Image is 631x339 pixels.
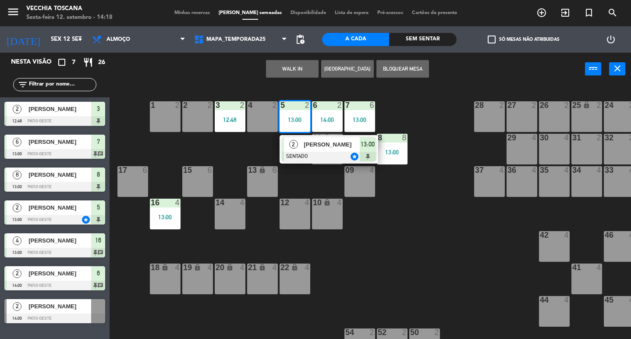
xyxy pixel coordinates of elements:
[345,166,346,174] div: 09
[7,5,20,21] button: menu
[28,236,91,245] span: [PERSON_NAME]
[560,7,571,18] i: exit_to_app
[28,80,96,89] input: Filtrar por nome...
[370,101,375,109] div: 6
[588,63,599,74] i: power_input
[150,214,181,220] div: 13:00
[605,101,605,109] div: 24
[28,137,91,146] span: [PERSON_NAME]
[26,13,113,22] div: Sexta-feira 12. setembro - 14:18
[280,199,281,207] div: 12
[304,140,360,149] span: [PERSON_NAME]
[13,203,21,212] span: 2
[564,296,570,304] div: 4
[13,171,21,179] span: 8
[183,264,184,271] div: 19
[106,36,130,43] span: Almoço
[273,264,278,271] div: 4
[609,62,625,75] button: close
[373,11,408,15] span: Pré-acessos
[208,264,213,271] div: 4
[13,269,21,278] span: 2
[597,264,602,271] div: 4
[370,328,375,336] div: 2
[28,104,91,114] span: [PERSON_NAME]
[605,166,605,174] div: 33
[240,264,245,271] div: 4
[323,199,331,206] i: lock
[13,138,21,146] span: 6
[13,302,21,311] span: 2
[143,166,148,174] div: 6
[612,63,623,74] i: close
[597,101,602,109] div: 2
[72,57,75,68] span: 7
[376,60,429,78] button: Bloquear Mesa
[286,11,330,15] span: Disponibilidade
[500,166,505,174] div: 4
[337,199,343,207] div: 4
[507,166,508,174] div: 36
[161,264,169,271] i: lock
[361,139,375,150] span: 13:00
[402,134,408,142] div: 8
[83,57,93,68] i: restaurant
[266,60,319,78] button: WALK IN
[389,33,456,46] div: Sem sentar
[377,149,408,155] div: 13:00
[605,134,605,142] div: 32
[97,202,100,213] span: 5
[280,264,281,271] div: 22
[500,101,505,109] div: 2
[98,57,105,68] span: 26
[605,296,605,304] div: 45
[370,166,375,174] div: 4
[564,231,570,239] div: 4
[75,34,85,45] i: arrow_drop_down
[273,166,278,174] div: 6
[488,36,560,43] label: Só mesas não atribuidas
[170,11,214,15] span: Minhas reservas
[607,7,618,18] i: search
[259,166,266,174] i: lock
[97,136,100,147] span: 7
[28,203,91,212] span: [PERSON_NAME]
[208,166,213,174] div: 6
[605,231,605,239] div: 46
[330,11,373,15] span: Lista de espera
[584,7,594,18] i: turned_in_not
[28,170,91,179] span: [PERSON_NAME]
[345,328,346,336] div: 54
[183,166,184,174] div: 15
[408,11,461,15] span: Cartões de presente
[194,264,201,271] i: lock
[216,101,216,109] div: 3
[585,62,601,75] button: power_input
[305,264,310,271] div: 4
[337,134,343,142] div: 2
[97,169,100,180] span: 8
[291,264,298,271] i: lock
[305,199,310,207] div: 4
[7,5,20,18] i: menu
[606,34,616,45] i: power_settings_new
[532,166,537,174] div: 4
[28,302,91,311] span: [PERSON_NAME]
[488,36,496,43] span: check_box_outline_blank
[28,269,91,278] span: [PERSON_NAME]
